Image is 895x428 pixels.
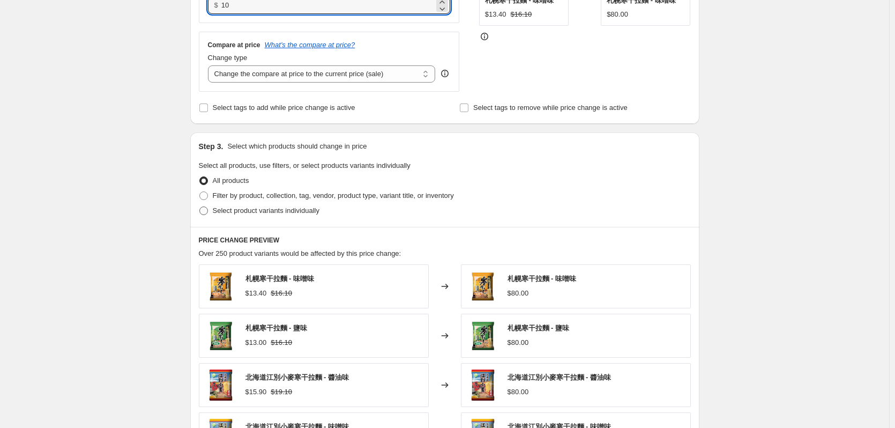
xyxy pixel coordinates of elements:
[205,320,237,352] img: 4901468139577_80x.JPG
[508,373,611,381] span: 北海道江別小麥寒干拉麵 - 醬油味
[511,9,532,20] strike: $16.10
[205,369,237,401] img: 4901468139799_80x.JPG
[245,387,267,397] div: $15.90
[473,104,628,112] span: Select tags to remove while price change is active
[467,320,499,352] img: 4901468139577_80x.JPG
[485,9,506,20] div: $13.40
[245,324,308,332] span: 札幌寒干拉麵 - 鹽味
[205,270,237,302] img: 4901468139560_80x.JPG
[213,104,355,112] span: Select tags to add while price change is active
[271,288,292,299] strike: $16.10
[439,68,450,79] div: help
[245,337,267,348] div: $13.00
[271,387,292,397] strike: $19.10
[508,324,570,332] span: 札幌寒干拉麵 - 鹽味
[213,176,249,185] span: All products
[213,206,319,215] span: Select product variants individually
[245,275,315,283] span: 札幌寒干拉麵 - 味噌味
[199,141,223,152] h2: Step 3.
[265,41,355,49] button: What's the compare at price?
[245,288,267,299] div: $13.40
[508,387,529,397] div: $80.00
[214,1,218,9] span: $
[607,9,628,20] div: $80.00
[467,270,499,302] img: 4901468139560_80x.JPG
[213,191,454,200] span: Filter by product, collection, tag, vendor, product type, variant title, or inventory
[208,54,248,62] span: Change type
[508,337,529,348] div: $80.00
[208,41,260,49] h3: Compare at price
[467,369,499,401] img: 4901468139799_80x.JPG
[245,373,349,381] span: 北海道江別小麥寒干拉麵 - 醬油味
[508,275,577,283] span: 札幌寒干拉麵 - 味噌味
[199,161,411,169] span: Select all products, use filters, or select products variants individually
[227,141,367,152] p: Select which products should change in price
[199,249,401,257] span: Over 250 product variants would be affected by this price change:
[271,337,292,348] strike: $16.10
[508,288,529,299] div: $80.00
[199,236,691,245] h6: PRICE CHANGE PREVIEW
